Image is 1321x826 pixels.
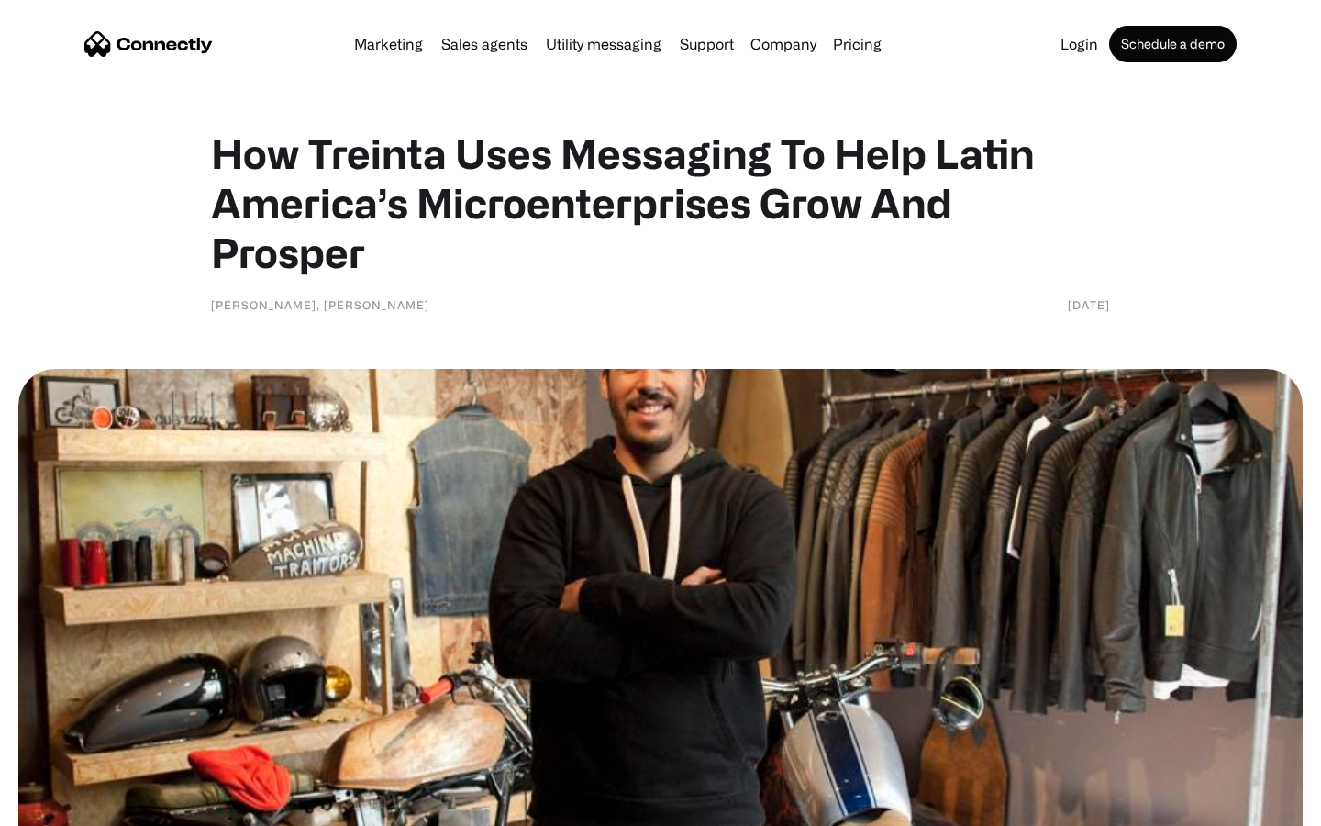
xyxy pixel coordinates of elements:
div: Company [745,31,822,57]
a: Schedule a demo [1109,26,1237,62]
h1: How Treinta Uses Messaging To Help Latin America’s Microenterprises Grow And Prosper [211,128,1110,277]
a: Pricing [826,37,889,51]
a: Support [672,37,741,51]
a: Sales agents [434,37,535,51]
aside: Language selected: English [18,794,110,820]
div: Company [750,31,816,57]
a: Utility messaging [538,37,669,51]
a: Login [1053,37,1105,51]
ul: Language list [37,794,110,820]
div: [PERSON_NAME], [PERSON_NAME] [211,296,429,314]
a: home [84,30,213,58]
div: [DATE] [1068,296,1110,314]
a: Marketing [347,37,430,51]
